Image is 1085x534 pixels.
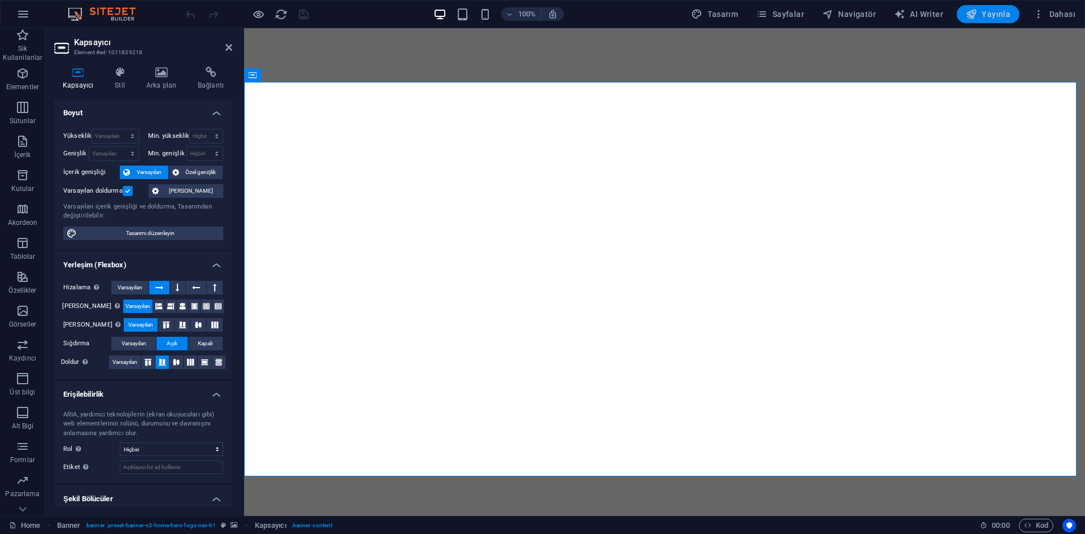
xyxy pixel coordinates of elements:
label: Sığdırma [63,337,111,350]
div: ARIA, yardımcı teknolojilerin (ekran okuyucuları gibi) web elementlerinin rolünü, durumunu ve dav... [63,410,223,439]
h4: Erişilebilirlik [54,381,232,401]
p: Kutular [11,184,34,193]
button: Varsayılan [109,355,141,369]
button: Kapalı [188,337,223,350]
div: Tasarım (Ctrl+Alt+Y) [687,5,743,23]
p: Pazarlama [5,489,40,498]
p: İçerik [14,150,31,159]
i: Bu element, arka plan içeriyor [231,522,237,528]
button: Varsayılan [124,318,158,332]
button: Özel genişlik [169,166,223,179]
span: Varsayılan [133,166,165,179]
h3: Element #ed-1011839218 [74,47,210,58]
span: Navigatör [822,8,876,20]
span: Seçmek için tıkla. Düzenlemek için çift tıkla [57,519,81,532]
h4: Arka plan [138,67,189,90]
div: Varsayılan içerik genişliği ve doldurma, Tasarımdan değiştirilebilir. [63,202,223,221]
span: Tasarım [691,8,738,20]
span: Dahası [1033,8,1075,20]
p: Kaydırıcı [9,354,36,363]
span: Varsayılan [112,355,137,369]
p: Sütunlar [10,116,36,125]
i: Bu element, özelleştirilebilir bir ön ayar [221,522,226,528]
h4: Boyut [54,99,232,120]
button: Varsayılan [123,299,153,313]
label: Doldur [61,355,109,369]
button: Varsayılan [111,337,156,350]
img: Editor Logo [65,7,150,21]
label: Min. yükseklik [148,133,190,139]
span: : [1000,521,1001,529]
p: Üst bilgi [10,388,35,397]
button: Tasarım [687,5,743,23]
button: Açık [157,337,187,350]
span: [PERSON_NAME] [162,184,220,198]
a: Seçimi iptal etmek için tıkla. Sayfaları açmak için çift tıkla [9,519,40,532]
label: Genişlik [63,150,89,157]
h4: Stil [106,67,138,90]
button: Kod [1019,519,1053,532]
label: Hizalama [63,281,111,294]
span: Özel genişlik [183,166,220,179]
span: Rol [63,442,84,456]
span: Kod [1024,519,1048,532]
h2: Kapsayıcı [74,37,232,47]
p: Formlar [10,455,35,464]
h6: Oturum süresi [980,519,1010,532]
h6: 100% [518,7,536,21]
input: Açıklayıcı bir ad kullanın [120,461,223,474]
button: Yayınla [957,5,1019,23]
span: Varsayılan [118,281,142,294]
h4: Şekil Bölücüler [54,485,232,506]
span: . banner .preset-banner-v3-home-hero-logo-nav-h1 [85,519,216,532]
button: Usercentrics [1062,519,1076,532]
button: [PERSON_NAME] [149,184,223,198]
p: Özellikler [8,286,36,295]
p: Akordeon [8,218,38,227]
i: Sayfayı yeniden yükleyin [275,8,288,21]
span: Varsayılan [125,299,150,313]
span: AI Writer [894,8,943,20]
span: Yayınla [966,8,1010,20]
label: Etiket [63,461,120,474]
button: Varsayılan [120,166,168,179]
span: Açık [167,337,177,350]
span: Seçmek için tıkla. Düzenlemek için çift tıkla [255,519,287,532]
span: Kapalı [198,337,212,350]
h4: Bağlantı [189,67,232,90]
button: AI Writer [889,5,948,23]
button: Tasarımı düzenleyin [63,227,223,240]
label: Min. genişlik [148,150,186,157]
h4: Kapsayıcı [54,67,106,90]
label: [PERSON_NAME] [62,299,123,313]
button: 100% [501,7,541,21]
span: Tasarımı düzenleyin [80,227,220,240]
p: Tablolar [10,252,36,261]
button: Navigatör [818,5,880,23]
span: Sayfalar [756,8,804,20]
p: Alt Bigi [12,422,34,431]
label: İçerik genişliği [63,166,120,179]
p: Elementler [6,83,39,92]
p: Görseller [9,320,36,329]
label: [PERSON_NAME] [63,318,124,332]
label: Varsayılan doldurma [63,184,123,198]
button: Varsayılan [111,281,149,294]
nav: breadcrumb [57,519,333,532]
button: Sayfalar [752,5,809,23]
button: reload [274,7,288,21]
h4: Yerleşim (Flexbox) [54,251,232,272]
span: Varsayılan [121,337,146,350]
span: Varsayılan [128,318,153,332]
button: Dahası [1028,5,1080,23]
span: 00 00 [992,519,1009,532]
span: . banner-content [291,519,332,532]
label: Yükseklik [63,133,92,139]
